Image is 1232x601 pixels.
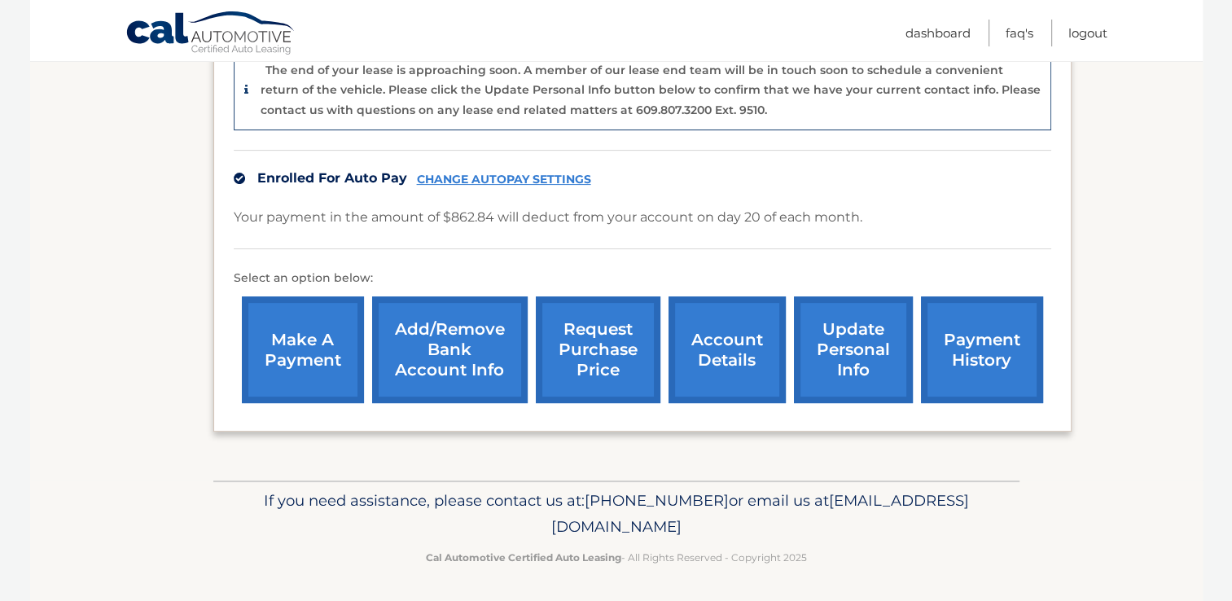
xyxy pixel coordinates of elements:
[234,269,1051,288] p: Select an option below:
[261,63,1041,117] p: The end of your lease is approaching soon. A member of our lease end team will be in touch soon t...
[224,549,1009,566] p: - All Rights Reserved - Copyright 2025
[1006,20,1033,46] a: FAQ's
[921,296,1043,403] a: payment history
[372,296,528,403] a: Add/Remove bank account info
[234,206,862,229] p: Your payment in the amount of $862.84 will deduct from your account on day 20 of each month.
[426,551,621,564] strong: Cal Automotive Certified Auto Leasing
[905,20,971,46] a: Dashboard
[242,296,364,403] a: make a payment
[1068,20,1107,46] a: Logout
[224,488,1009,540] p: If you need assistance, please contact us at: or email us at
[257,170,407,186] span: Enrolled For Auto Pay
[234,173,245,184] img: check.svg
[536,296,660,403] a: request purchase price
[794,296,913,403] a: update personal info
[669,296,786,403] a: account details
[417,173,591,186] a: CHANGE AUTOPAY SETTINGS
[551,491,969,536] span: [EMAIL_ADDRESS][DOMAIN_NAME]
[585,491,729,510] span: [PHONE_NUMBER]
[125,11,296,58] a: Cal Automotive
